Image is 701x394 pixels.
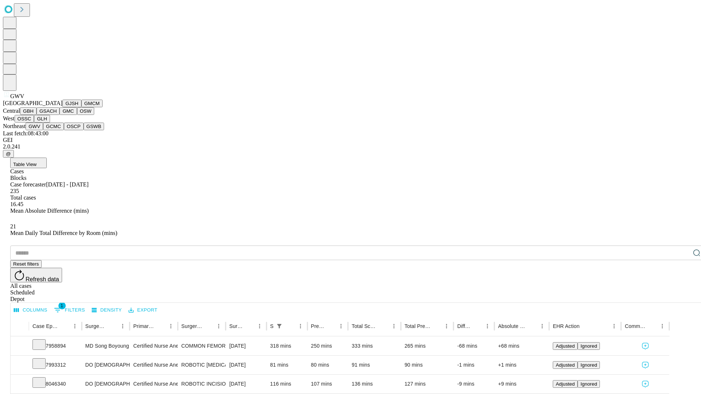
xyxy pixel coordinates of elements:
span: Mean Absolute Difference (mins) [10,208,89,214]
div: EHR Action [553,323,579,329]
button: Sort [647,321,657,331]
button: Expand [14,378,25,391]
button: Sort [244,321,254,331]
span: GWV [10,93,24,99]
button: Menu [166,321,176,331]
button: Table View [10,158,47,168]
div: 90 mins [405,356,450,374]
div: ROBOTIC [MEDICAL_DATA] [181,356,222,374]
button: Show filters [274,321,284,331]
div: +9 mins [498,375,545,393]
div: 8046340 [32,375,78,393]
span: Adjusted [556,381,575,387]
span: Northeast [3,123,26,129]
div: Case Epic Id [32,323,59,329]
div: 127 mins [405,375,450,393]
span: Case forecaster [10,181,46,188]
div: 7958894 [32,337,78,355]
div: Surgeon Name [85,323,107,329]
div: 7993312 [32,356,78,374]
button: Sort [527,321,537,331]
div: 80 mins [311,356,345,374]
button: Sort [379,321,389,331]
button: Adjusted [553,342,578,350]
button: Menu [609,321,619,331]
span: 1 [58,302,66,309]
span: West [3,115,15,121]
button: Export [127,305,159,316]
button: Menu [441,321,452,331]
span: 235 [10,188,19,194]
div: Certified Nurse Anesthetist [133,337,174,355]
div: ROBOTIC INCISIONAL/VENTRAL/UMBILICAL [MEDICAL_DATA] INITIAL < 3 CM REDUCIBLE [181,375,222,393]
button: OSSC [15,115,34,123]
div: Total Predicted Duration [405,323,431,329]
div: 107 mins [311,375,345,393]
button: GMC [60,107,77,115]
div: 318 mins [270,337,304,355]
button: GSACH [37,107,60,115]
div: 116 mins [270,375,304,393]
div: -9 mins [457,375,491,393]
div: Surgery Name [181,323,203,329]
button: Menu [482,321,493,331]
span: [GEOGRAPHIC_DATA] [3,100,62,106]
div: 136 mins [352,375,397,393]
button: GJSH [62,100,81,107]
button: Menu [537,321,547,331]
span: Reset filters [13,261,39,267]
button: Adjusted [553,380,578,388]
button: Menu [214,321,224,331]
button: Adjusted [553,361,578,369]
button: Menu [70,321,80,331]
div: 1 active filter [274,321,284,331]
span: Central [3,108,20,114]
span: @ [6,151,11,157]
button: Menu [389,321,399,331]
button: Sort [580,321,590,331]
button: GCMC [43,123,64,130]
span: Table View [13,162,37,167]
button: @ [3,150,14,158]
span: 16.45 [10,201,23,207]
div: 91 mins [352,356,397,374]
span: Refresh data [26,276,59,282]
button: GMCM [81,100,103,107]
div: 265 mins [405,337,450,355]
span: [DATE] - [DATE] [46,181,88,188]
button: Menu [657,321,667,331]
button: Sort [203,321,214,331]
span: Ignored [581,362,597,368]
div: Certified Nurse Anesthetist [133,356,174,374]
button: Ignored [578,342,600,350]
div: +68 mins [498,337,545,355]
div: Predicted In Room Duration [311,323,325,329]
button: Density [90,305,124,316]
div: Certified Nurse Anesthetist [133,375,174,393]
div: -1 mins [457,356,491,374]
button: Ignored [578,380,600,388]
div: 2.0.241 [3,143,698,150]
button: GLH [34,115,50,123]
button: Ignored [578,361,600,369]
div: Comments [625,323,646,329]
button: Show filters [52,304,87,316]
button: OSW [77,107,95,115]
div: Difference [457,323,471,329]
div: 250 mins [311,337,345,355]
div: 333 mins [352,337,397,355]
span: Last fetch: 08:43:00 [3,130,49,136]
div: +1 mins [498,356,545,374]
button: Menu [254,321,265,331]
button: Expand [14,340,25,353]
button: Select columns [12,305,49,316]
button: Sort [156,321,166,331]
button: Reset filters [10,260,42,268]
div: DO [DEMOGRAPHIC_DATA] [PERSON_NAME] [85,375,126,393]
span: Total cases [10,194,36,201]
div: Primary Service [133,323,154,329]
button: GSWB [84,123,104,130]
button: Expand [14,359,25,372]
span: 21 [10,223,16,229]
div: -68 mins [457,337,491,355]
